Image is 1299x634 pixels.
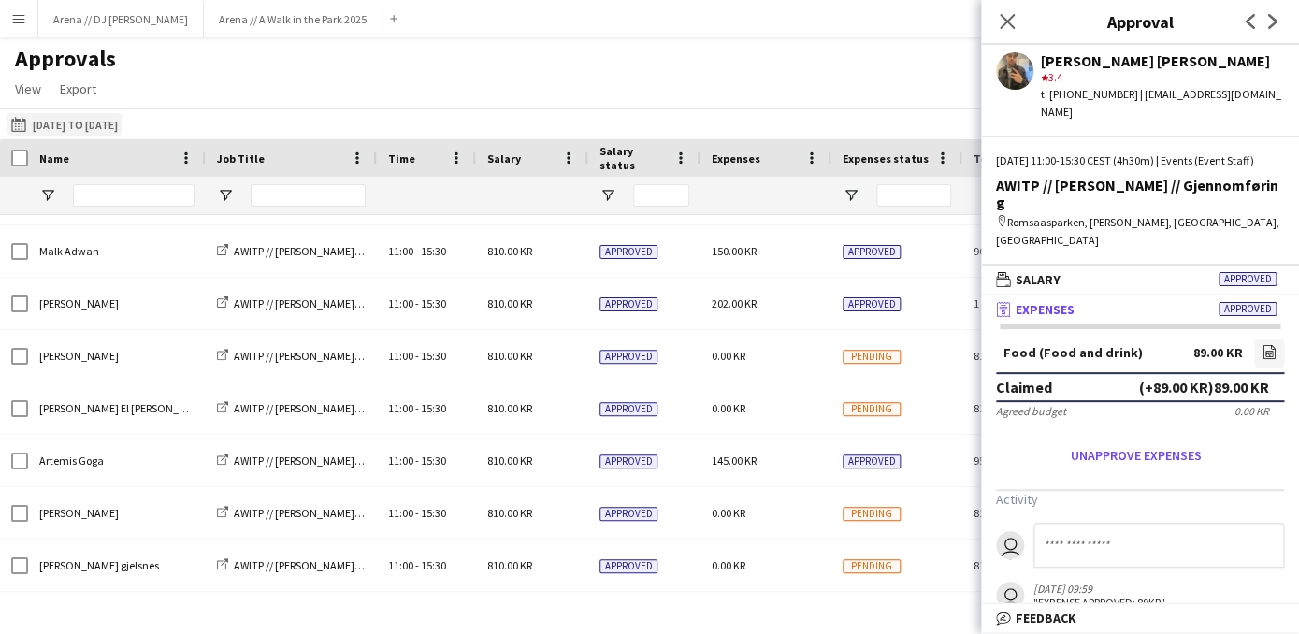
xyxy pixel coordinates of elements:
[974,401,1018,415] span: 810.00 KR
[996,491,1284,508] h3: Activity
[7,113,122,136] button: [DATE] to [DATE]
[388,401,413,415] span: 11:00
[1003,346,1143,360] div: Food (Food and drink)
[487,454,532,468] span: 810.00 KR
[981,9,1299,34] h3: Approval
[388,506,413,520] span: 11:00
[843,402,901,416] span: Pending
[234,349,438,363] span: AWITP // [PERSON_NAME] // Gjennomføring
[843,454,901,468] span: Approved
[996,152,1284,169] div: [DATE] 11:00-15:30 CEST (4h30m) | Events (Event Staff)
[843,507,901,521] span: Pending
[487,151,521,166] span: Salary
[599,187,616,204] button: Open Filter Menu
[712,454,757,468] span: 145.00 KR
[996,214,1284,248] div: Romsaasparken, [PERSON_NAME], [GEOGRAPHIC_DATA], [GEOGRAPHIC_DATA]
[981,604,1299,632] mat-expansion-panel-header: Feedback
[876,184,951,207] input: Expenses status Filter Input
[1041,86,1284,120] div: t. [PHONE_NUMBER] | [EMAIL_ADDRESS][DOMAIN_NAME]
[217,558,438,572] a: AWITP // [PERSON_NAME] // Gjennomføring
[487,401,532,415] span: 810.00 KR
[599,454,657,468] span: Approved
[388,151,415,166] span: Time
[599,559,657,573] span: Approved
[487,349,532,363] span: 810.00 KR
[28,540,206,591] div: [PERSON_NAME] gjelsnes
[981,266,1299,294] mat-expansion-panel-header: SalaryApproved
[599,507,657,521] span: Approved
[7,77,49,101] a: View
[843,187,859,204] button: Open Filter Menu
[415,558,419,572] span: -
[1033,596,1165,610] div: "EXPENSE APPROVED: 89KR"
[1016,301,1075,318] span: Expenses
[204,1,382,37] button: Arena // A Walk in the Park 2025
[1016,271,1061,288] span: Salary
[996,404,1066,418] div: Agreed budget
[388,454,413,468] span: 11:00
[415,454,419,468] span: -
[996,582,1024,610] app-user-avatar: Viktoria Svenskerud
[421,506,446,520] span: 15:30
[974,151,1003,166] span: Total
[843,297,901,311] span: Approved
[234,506,438,520] span: AWITP // [PERSON_NAME] // Gjennomføring
[421,296,446,310] span: 15:30
[712,506,745,520] span: 0.00 KR
[415,244,419,258] span: -
[415,506,419,520] span: -
[633,184,689,207] input: Salary status Filter Input
[1041,52,1284,69] div: [PERSON_NAME] [PERSON_NAME]
[421,401,446,415] span: 15:30
[421,244,446,258] span: 15:30
[28,487,206,539] div: [PERSON_NAME]
[843,151,929,166] span: Expenses status
[217,296,438,310] a: AWITP // [PERSON_NAME] // Gjennomføring
[234,296,438,310] span: AWITP // [PERSON_NAME] // Gjennomføring
[1016,610,1076,627] span: Feedback
[487,506,532,520] span: 810.00 KR
[217,244,438,258] a: AWITP // [PERSON_NAME] // Gjennomføring
[421,454,446,468] span: 15:30
[712,401,745,415] span: 0.00 KR
[712,558,745,572] span: 0.00 KR
[974,296,1026,310] span: 1 012.00 KR
[599,245,657,259] span: Approved
[28,278,206,329] div: [PERSON_NAME]
[974,244,1018,258] span: 960.00 KR
[843,245,901,259] span: Approved
[1139,378,1269,396] div: (+89.00 KR) 89.00 KR
[217,401,438,415] a: AWITP // [PERSON_NAME] // Gjennomføring
[28,330,206,382] div: [PERSON_NAME]
[599,350,657,364] span: Approved
[415,349,419,363] span: -
[15,80,41,97] span: View
[599,402,657,416] span: Approved
[974,558,1018,572] span: 810.00 KR
[421,349,446,363] span: 15:30
[974,454,1018,468] span: 955.00 KR
[1033,582,1165,596] div: [DATE] 09:59
[234,454,438,468] span: AWITP // [PERSON_NAME] // Gjennomføring
[712,296,757,310] span: 202.00 KR
[388,244,413,258] span: 11:00
[217,187,234,204] button: Open Filter Menu
[421,558,446,572] span: 15:30
[28,225,206,277] div: Malk Adwan
[996,440,1277,470] button: Unapprove expenses
[1234,404,1269,418] div: 0.00 KR
[974,506,1018,520] span: 810.00 KR
[712,244,757,258] span: 150.00 KR
[73,184,195,207] input: Name Filter Input
[1193,346,1243,360] div: 89.00 KR
[28,435,206,486] div: Artemis Goga
[234,244,438,258] span: AWITP // [PERSON_NAME] // Gjennomføring
[487,244,532,258] span: 810.00 KR
[974,349,1018,363] span: 810.00 KR
[388,349,413,363] span: 11:00
[843,350,901,364] span: Pending
[52,77,104,101] a: Export
[217,506,438,520] a: AWITP // [PERSON_NAME] // Gjennomføring
[388,558,413,572] span: 11:00
[712,151,760,166] span: Expenses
